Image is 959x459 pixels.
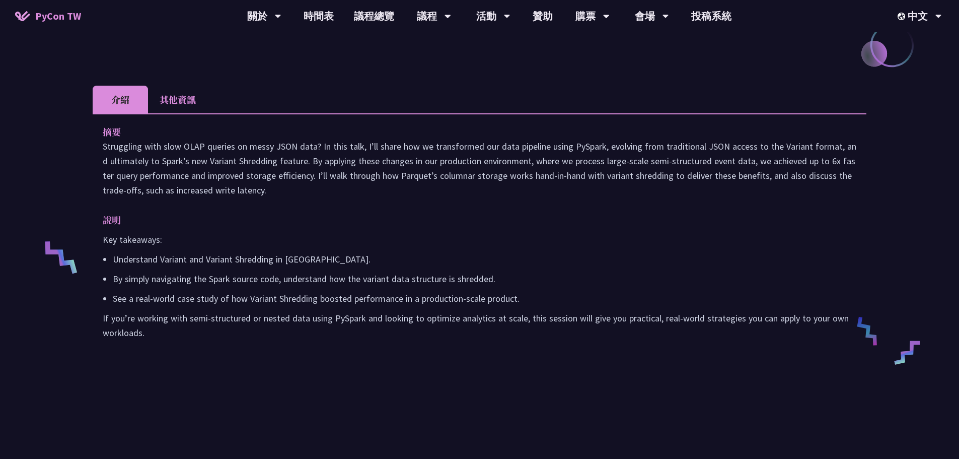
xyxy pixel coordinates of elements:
li: 介紹 [93,86,148,113]
span: PyCon TW [35,9,81,24]
img: Locale Icon [898,13,908,20]
p: If you’re working with semi-structured or nested data using PySpark and looking to optimize analy... [103,311,856,340]
a: PyCon TW [5,4,91,29]
p: By simply navigating the Spark source code, understand how the variant data structure is shredded. [113,272,856,286]
img: Home icon of PyCon TW 2025 [15,11,30,21]
li: 其他資訊 [148,86,207,113]
p: Understand Variant and Variant Shredding in [GEOGRAPHIC_DATA]. [113,252,856,267]
p: 摘要 [103,124,836,139]
p: Key takeaways: [103,232,856,247]
p: Struggling with slow OLAP queries on messy JSON data? In this talk, I’ll share how we transformed... [103,139,856,198]
p: 說明 [103,213,836,227]
p: See a real-world case study of how Variant Shredding boosted performance in a production-scale pr... [113,291,856,306]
